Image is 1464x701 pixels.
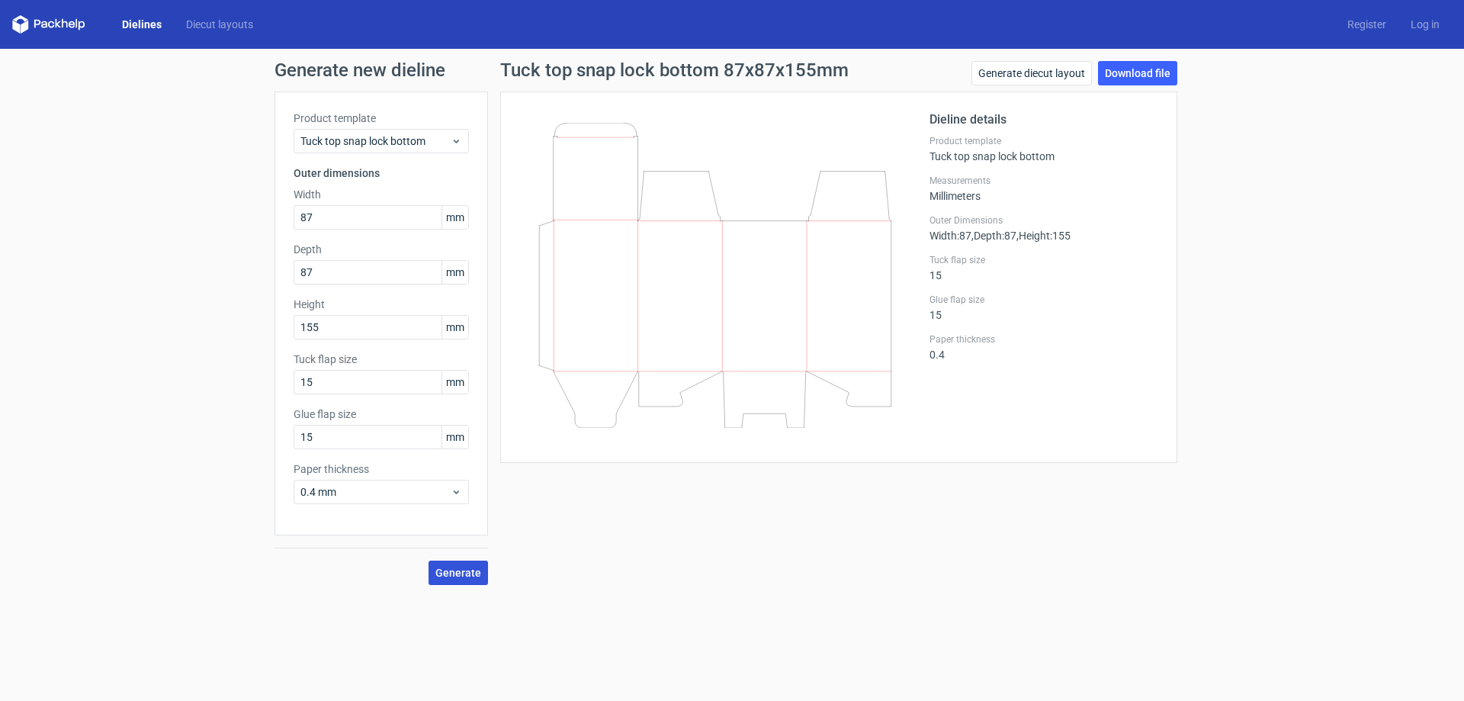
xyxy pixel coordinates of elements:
span: Generate [435,568,481,578]
span: mm [441,316,468,339]
label: Tuck flap size [929,254,1158,266]
label: Depth [294,242,469,257]
div: 15 [929,254,1158,281]
label: Width [294,187,469,202]
a: Download file [1098,61,1177,85]
button: Generate [429,561,488,585]
span: 0.4 mm [300,484,451,500]
h1: Generate new dieline [274,61,1189,79]
a: Register [1335,17,1398,32]
label: Product template [929,135,1158,147]
h3: Outer dimensions [294,166,469,181]
span: , Depth : 87 [971,230,1016,242]
span: , Height : 155 [1016,230,1071,242]
h1: Tuck top snap lock bottom 87x87x155mm [500,61,849,79]
div: Tuck top snap lock bottom [929,135,1158,162]
span: Tuck top snap lock bottom [300,133,451,149]
label: Outer Dimensions [929,214,1158,227]
span: mm [441,426,468,449]
label: Product template [294,111,469,126]
div: 0.4 [929,333,1158,361]
div: Millimeters [929,175,1158,202]
label: Paper thickness [929,333,1158,346]
a: Dielines [110,17,174,32]
div: 15 [929,294,1158,321]
span: Width : 87 [929,230,971,242]
label: Glue flap size [929,294,1158,306]
h2: Dieline details [929,111,1158,129]
span: mm [441,371,468,394]
span: mm [441,261,468,284]
label: Measurements [929,175,1158,187]
span: mm [441,206,468,229]
label: Glue flap size [294,407,469,422]
a: Diecut layouts [174,17,265,32]
label: Tuck flap size [294,352,469,367]
a: Generate diecut layout [971,61,1092,85]
label: Paper thickness [294,461,469,477]
a: Log in [1398,17,1452,32]
label: Height [294,297,469,312]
